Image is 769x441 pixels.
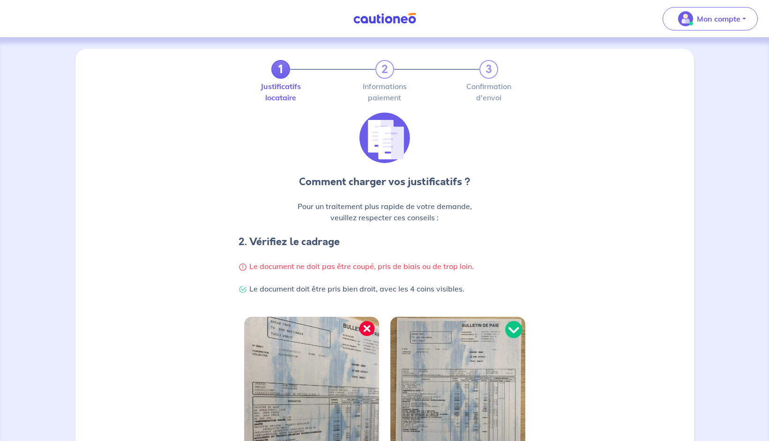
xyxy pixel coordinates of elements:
label: Informations paiement [375,82,394,101]
a: 1 [271,60,290,79]
p: Le document doit être pris bien droit, avec les 4 coins visibles. [239,283,531,294]
label: Confirmation d'envoi [479,82,498,101]
p: Comment charger vos justificatifs ? [239,174,531,189]
label: Justificatifs locataire [271,82,290,101]
p: Le document ne doit pas être coupé, pris de biais ou de trop loin. [239,261,531,272]
p: Pour un traitement plus rapide de votre demande, veuillez respecter ces conseils : [239,201,531,223]
img: Cautioneo [350,13,420,24]
img: illu_list_justif.svg [359,112,410,163]
img: Check [239,285,247,294]
h4: 2. Vérifiez le cadrage [239,234,531,249]
p: Mon compte [697,13,740,24]
img: Warning [239,263,247,271]
button: illu_account_valid_menu.svgMon compte [663,7,758,30]
img: illu_account_valid_menu.svg [678,11,693,26]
